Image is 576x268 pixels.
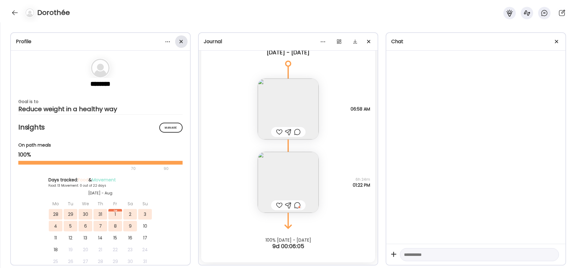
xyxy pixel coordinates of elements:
div: 5 [64,221,77,231]
div: 8 [108,221,122,231]
div: 3 [138,209,152,220]
div: 29 [64,209,77,220]
div: Food: 13 Movement: 0 out of 22 days [48,183,152,188]
div: We [79,198,92,209]
div: 23 [123,244,137,255]
div: Th [93,198,107,209]
div: 16 [123,233,137,243]
div: 7 [93,221,107,231]
div: Goal is to [18,98,183,105]
div: Manage [159,123,183,133]
span: 01:22 PM [353,182,370,188]
div: 30 [79,209,92,220]
div: 31 [93,209,107,220]
div: Su [138,198,152,209]
h4: Dorothée [37,8,70,18]
div: [DATE] - [DATE] [206,49,370,56]
span: 06:58 AM [351,106,370,112]
div: 13 [79,233,92,243]
div: 20 [79,244,92,255]
h2: Insights [18,123,183,132]
div: Mo [49,198,62,209]
img: images%2FaDWchNgrfEaxW3kUY1XbuVK1jOk1%2FJTf2sx9WRfcVeATt00A9%2FkQJfcacqfG6eoe8khVlD_240 [258,79,319,139]
div: 6 [79,221,92,231]
div: [DATE] - Aug [48,190,152,196]
div: Days tracked: & [48,177,152,183]
div: 29 [108,256,122,267]
div: 14 [93,233,107,243]
div: 28 [93,256,107,267]
span: Food [78,177,88,183]
img: images%2FaDWchNgrfEaxW3kUY1XbuVK1jOk1%2FyB1493V9BWmPNj36vU9r%2FvqzOxzodzuIHeMCr2lUc_240 [258,152,319,213]
img: bg-avatar-default.svg [25,8,34,17]
div: 25 [49,256,62,267]
div: 17 [138,233,152,243]
div: 9 [123,221,137,231]
div: 90 [163,165,169,172]
div: 70 [18,165,162,172]
div: 4 [49,221,62,231]
div: 21 [93,244,107,255]
div: Tu [64,198,77,209]
div: 19 [64,244,77,255]
div: Sa [123,198,137,209]
div: 1 [108,209,122,220]
div: Fr [108,198,122,209]
div: 9d 00:06:05 [199,243,378,250]
div: Profile [16,38,185,45]
div: 31 [138,256,152,267]
img: bg-avatar-default.svg [91,59,110,77]
div: 100% [DATE] - [DATE] [199,238,378,243]
div: 15 [108,233,122,243]
div: 22 [108,244,122,255]
span: 6h 24m [353,177,370,182]
div: Journal [204,38,373,45]
div: 30 [123,256,137,267]
div: 10 [138,221,152,231]
span: Movement [92,177,116,183]
div: Chat [391,38,560,45]
div: Reduce weight in a healthy way [18,105,183,113]
div: 26 [64,256,77,267]
div: On path meals [18,142,183,148]
div: 100% [18,151,183,158]
div: 11 [49,233,62,243]
div: 28 [49,209,62,220]
div: 18 [49,244,62,255]
div: 24 [138,244,152,255]
div: 12 [64,233,77,243]
div: Aug [108,209,122,211]
div: 27 [79,256,92,267]
div: 2 [123,209,137,220]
